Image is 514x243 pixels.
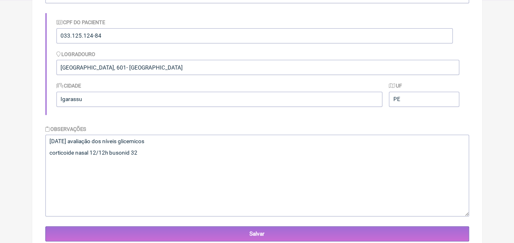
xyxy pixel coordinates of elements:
input: UF [389,92,459,107]
label: CPF do Paciente [56,19,105,25]
input: Salvar [45,226,469,241]
label: Logradouro [56,51,96,57]
input: Identificação do Paciente [56,28,453,43]
input: Cidade [56,92,383,107]
input: Logradouro [56,60,459,75]
label: Observações [45,126,87,132]
label: UF [389,83,402,89]
label: Cidade [56,83,81,89]
textarea: [DATE] avaliação dos níveis glicemicos corticoide nasal 12/12h busonid 32 [45,135,469,216]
